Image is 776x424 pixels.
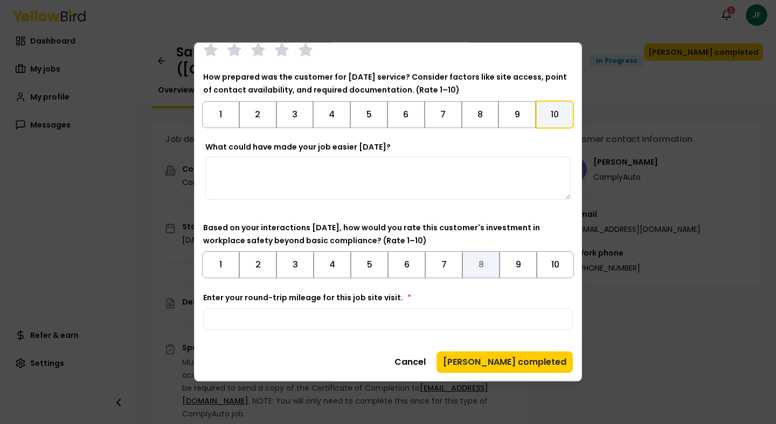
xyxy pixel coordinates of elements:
[203,222,540,246] label: Based on your interactions [DATE], how would you rate this customer's investment in workplace saf...
[462,251,500,278] button: Toggle 8
[498,101,536,128] button: Toggle 9
[388,351,432,373] button: Cancel
[436,351,573,373] button: [PERSON_NAME] completed
[203,72,567,95] label: How prepared was the customer for [DATE] service? Consider factors like site access, point of con...
[537,251,574,278] button: Toggle 10
[425,251,462,278] button: Toggle 7
[239,101,276,128] button: Toggle 2
[276,251,314,278] button: Toggle 3
[202,251,239,278] button: Toggle 1
[350,101,387,128] button: Toggle 5
[536,101,574,129] button: Toggle 10
[276,101,314,128] button: Toggle 3
[462,101,499,128] button: Toggle 8
[203,292,411,303] label: Enter your round-trip mileage for this job site visit.
[425,101,462,128] button: Toggle 7
[239,251,276,278] button: Toggle 2
[314,251,351,278] button: Toggle 4
[205,142,391,152] label: What could have made your job easier [DATE]?
[313,101,350,128] button: Toggle 4
[202,101,239,128] button: Toggle 1
[500,251,537,278] button: Toggle 9
[387,101,425,128] button: Toggle 6
[351,251,388,278] button: Toggle 5
[388,251,425,278] button: Toggle 6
